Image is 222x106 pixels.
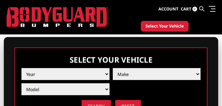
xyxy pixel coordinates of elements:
[192,7,197,11] span: 0
[21,68,110,80] select: Please select the value from list.
[181,6,191,12] span: Cart
[158,6,179,12] span: Account
[21,54,201,65] h3: Select Your Vehicle
[113,68,201,80] select: Please select the value from list.
[145,23,184,29] span: Select Your Vehicle
[141,21,189,32] button: Select Your Vehicle
[7,7,108,27] img: BODYGUARD BUMPERS
[181,1,197,18] a: Cart 0
[158,1,179,18] a: Account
